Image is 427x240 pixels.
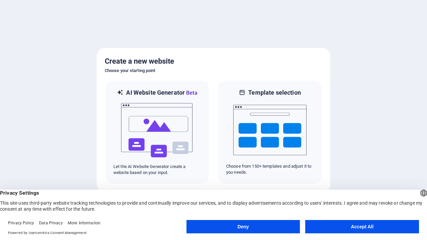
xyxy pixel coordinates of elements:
[185,90,197,96] span: Beta
[120,97,194,164] img: ai
[105,56,322,67] h5: Create a new website
[126,89,197,97] h6: AI Website Generator
[248,89,301,97] h6: Template selection
[105,80,209,184] div: AI Website GeneratorBetaaiLet the AI Website Generator create a website based on your input.
[226,163,314,175] p: Choose from 150+ templates and adjust it to you needs.
[113,164,201,176] p: Let the AI Website Generator create a website based on your input.
[218,80,322,184] div: Template selectionChoose from 150+ templates and adjust it to you needs.
[105,67,322,75] h6: Choose your starting point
